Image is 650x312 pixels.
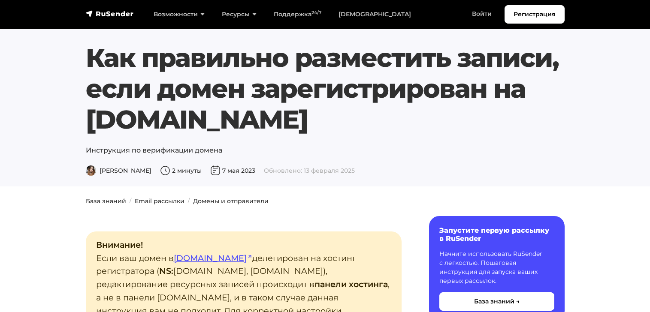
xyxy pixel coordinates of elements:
[86,197,126,205] a: База знаний
[135,197,184,205] a: Email рассылки
[314,279,388,289] strong: панели хостинга
[86,145,565,156] p: Инструкция по верификации домена
[86,167,151,174] span: [PERSON_NAME]
[439,226,554,243] h6: Запустите первую рассылку в RuSender
[160,167,202,174] span: 2 минуты
[439,249,554,285] p: Начните использовать RuSender с легкостью. Пошаговая инструкция для запуска ваших первых рассылок.
[145,6,213,23] a: Возможности
[505,5,565,24] a: Регистрация
[264,167,355,174] span: Обновлено: 13 февраля 2025
[96,240,143,250] strong: Внимание!
[311,10,321,15] sup: 24/7
[160,165,170,176] img: Время чтения
[213,6,265,23] a: Ресурсы
[159,266,173,276] strong: NS:
[439,292,554,311] button: База знаний →
[193,197,269,205] a: Домены и отправители
[210,165,221,176] img: Дата публикации
[330,6,420,23] a: [DEMOGRAPHIC_DATA]
[174,253,252,263] a: [DOMAIN_NAME]
[265,6,330,23] a: Поддержка24/7
[81,197,570,206] nav: breadcrumb
[86,9,134,18] img: RuSender
[463,5,500,23] a: Войти
[210,167,255,174] span: 7 мая 2023
[86,42,565,135] h1: Как правильно разместить записи, если домен зарегистрирован на [DOMAIN_NAME]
